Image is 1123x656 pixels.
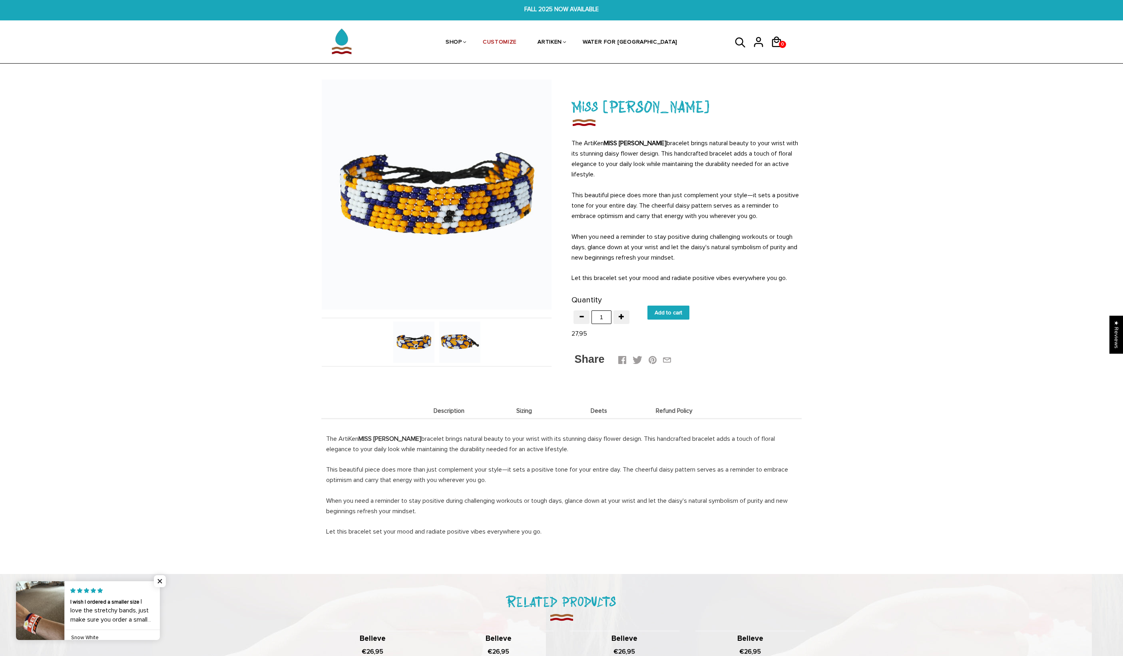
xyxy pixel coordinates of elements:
[639,408,710,414] span: Refund Policy
[575,353,605,365] span: Share
[360,634,386,643] a: Believe
[326,464,797,485] p: This beautiful piece does more than just complement your style—it sets a positive tone for your e...
[393,322,434,363] img: Handmade Beaded ArtiKen Miss Daisy Blue and Orange Bracelet
[310,590,813,612] h2: Related products
[571,117,596,128] img: Miss Daisy
[571,138,801,180] p: The ArtiKen bracelet brings natural beauty to your wrist with its stunning daisy flower design. T...
[771,50,788,52] a: 0
[549,612,574,623] img: Related products
[489,408,560,414] span: Sizing
[326,434,797,454] p: The ArtiKen bracelet brings natural beauty to your wrist with its stunning daisy flower design. T...
[571,190,801,221] p: This beautiful piece does more than just complement your style—it sets a positive tone for your e...
[483,22,517,64] a: CUSTOMIZE
[538,22,562,64] a: ARTIKEN
[486,634,512,643] a: Believe
[614,648,635,656] span: €26,95
[326,496,797,516] p: When you need a reminder to stay positive during challenging workouts or tough days, glance down ...
[446,22,462,64] a: SHOP
[571,330,587,338] span: 27,95
[779,39,786,50] span: 0
[571,96,801,117] h1: Miss [PERSON_NAME]
[326,526,797,537] p: Let this bracelet set your mood and radiate positive vibes everywhere you go.
[571,273,801,283] p: Let this bracelet set your mood and radiate positive vibes everywhere you go.
[604,139,667,147] strong: MISS [PERSON_NAME]
[611,634,637,643] a: Believe
[362,648,383,656] span: €26,95
[154,575,166,587] span: Close popup widget
[737,634,763,643] a: Believe
[342,5,781,14] span: FALL 2025 NOW AVAILABLE
[1109,316,1123,354] div: Click to open Judge.me floating reviews tab
[322,80,552,310] img: Handmade Beaded ArtiKen Miss Daisy Blue and Orange Bracelet
[647,306,689,320] input: Add to cart
[563,408,635,414] span: Deets
[358,435,421,443] strong: MISS [PERSON_NAME]
[571,232,801,263] p: When you need a reminder to stay positive during challenging workouts or tough days, glance down ...
[414,408,485,414] span: Description
[583,22,677,64] a: WATER FOR [GEOGRAPHIC_DATA]
[571,294,602,307] label: Quantity
[740,648,761,656] span: €26,95
[488,648,509,656] span: €26,95
[439,322,480,363] img: Miss Daisy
